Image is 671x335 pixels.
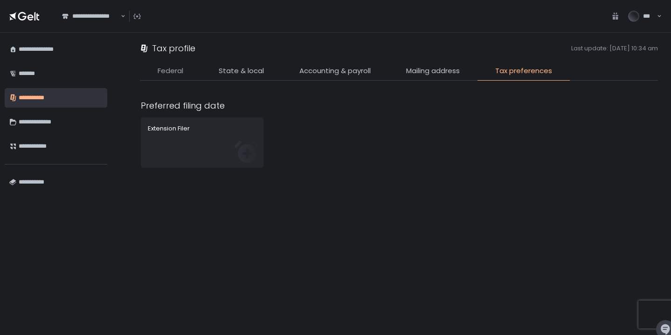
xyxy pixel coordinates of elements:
span: Tax preferences [495,66,552,76]
div: Extension Filer [148,124,256,133]
h1: Tax profile [152,42,195,55]
div: Preferred filing date [141,99,527,112]
span: State & local [219,66,264,76]
span: Accounting & payroll [299,66,371,76]
span: Federal [158,66,183,76]
button: Extension Filer [141,117,263,168]
span: Mailing address [406,66,460,76]
div: Search for option [56,7,125,26]
input: Search for option [119,12,120,21]
span: Last update: [DATE] 10:34 am [199,44,658,53]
